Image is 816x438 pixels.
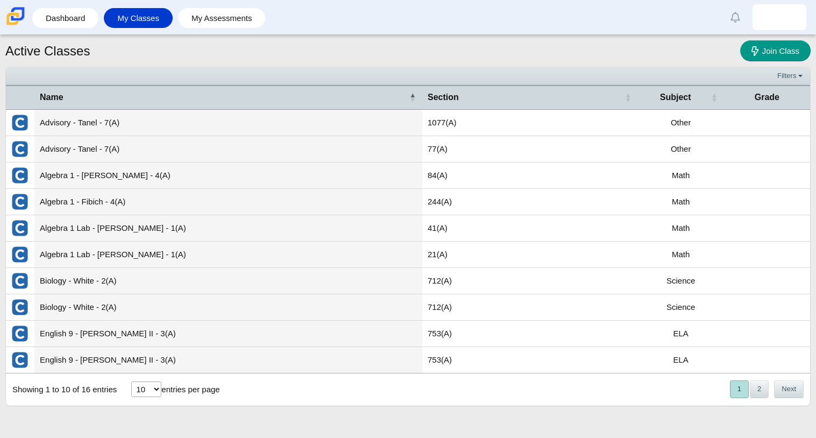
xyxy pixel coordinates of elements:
[34,136,422,163] td: Advisory - Tanel - 7(A)
[409,86,416,109] span: Name : Activate to invert sorting
[6,373,117,406] div: Showing 1 to 10 of 16 entries
[422,268,638,294] td: 712(A)
[729,380,804,398] nav: pagination
[730,380,749,398] button: 1
[34,110,422,136] td: Advisory - Tanel - 7(A)
[762,46,799,55] span: Join Class
[638,215,724,242] td: Math
[11,114,29,131] img: External class connected through Clever
[11,193,29,210] img: External class connected through Clever
[638,294,724,321] td: Science
[11,246,29,263] img: External class connected through Clever
[34,294,422,321] td: Biology - White - 2(A)
[183,8,260,28] a: My Assessments
[775,70,807,81] a: Filters
[11,272,29,289] img: External class connected through Clever
[4,5,27,27] img: Carmen School of Science & Technology
[711,86,718,109] span: Subject : Activate to sort
[109,8,167,28] a: My Classes
[34,347,422,373] td: English 9 - [PERSON_NAME] II - 3(A)
[638,321,724,347] td: ELA
[638,268,724,294] td: Science
[771,9,788,26] img: camila.mexicano.R8mAWZ
[638,189,724,215] td: Math
[11,351,29,369] img: External class connected through Clever
[34,189,422,215] td: Algebra 1 - Fibich - 4(A)
[755,93,779,102] span: Grade
[34,242,422,268] td: Algebra 1 Lab - [PERSON_NAME] - 1(A)
[422,294,638,321] td: 712(A)
[5,42,90,60] h1: Active Classes
[428,93,459,102] span: Section
[11,220,29,237] img: External class connected through Clever
[750,380,769,398] button: 2
[40,93,63,102] span: Name
[422,163,638,189] td: 84(A)
[638,110,724,136] td: Other
[638,163,724,189] td: Math
[774,380,804,398] button: Next
[11,167,29,184] img: External class connected through Clever
[422,189,638,215] td: 244(A)
[625,86,631,109] span: Section : Activate to sort
[34,215,422,242] td: Algebra 1 Lab - [PERSON_NAME] - 1(A)
[34,321,422,347] td: English 9 - [PERSON_NAME] II - 3(A)
[753,4,806,30] a: camila.mexicano.R8mAWZ
[4,20,27,29] a: Carmen School of Science & Technology
[638,136,724,163] td: Other
[422,136,638,163] td: 77(A)
[34,163,422,189] td: Algebra 1 - [PERSON_NAME] - 4(A)
[422,321,638,347] td: 753(A)
[638,242,724,268] td: Math
[723,5,747,29] a: Alerts
[422,215,638,242] td: 41(A)
[422,347,638,373] td: 753(A)
[11,299,29,316] img: External class connected through Clever
[11,140,29,158] img: External class connected through Clever
[638,347,724,373] td: ELA
[34,268,422,294] td: Biology - White - 2(A)
[11,325,29,342] img: External class connected through Clever
[38,8,93,28] a: Dashboard
[422,110,638,136] td: 1077(A)
[660,93,691,102] span: Subject
[422,242,638,268] td: 21(A)
[161,385,219,394] label: entries per page
[740,40,811,61] a: Join Class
